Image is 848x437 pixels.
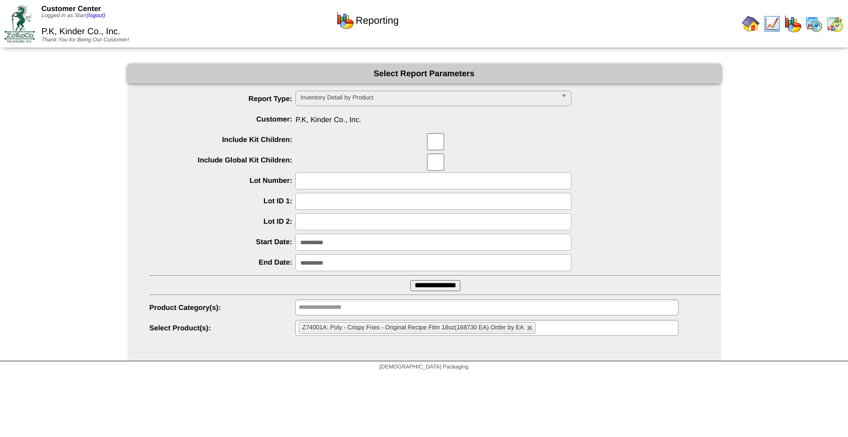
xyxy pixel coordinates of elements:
[336,12,354,29] img: graph.gif
[150,156,296,164] label: Include Global Kit Children:
[150,258,296,266] label: End Date:
[302,324,524,331] span: Z74001A: Poly - Crispy Fries - Original Recipe Film 18oz(168730 EA) Order by EA
[300,91,556,104] span: Inventory Detail by Product
[41,27,120,36] span: P.K, Kinder Co., Inc.
[150,217,296,225] label: Lot ID 2:
[41,13,105,19] span: Logged in as Starr
[150,197,296,205] label: Lot ID 1:
[87,13,105,19] a: (logout)
[379,364,468,370] span: [DEMOGRAPHIC_DATA] Packaging
[150,115,296,123] label: Customer:
[356,15,399,27] span: Reporting
[150,94,296,103] label: Report Type:
[150,111,721,124] span: P.K, Kinder Co., Inc.
[150,238,296,246] label: Start Date:
[4,5,35,42] img: ZoRoCo_Logo(Green%26Foil)%20jpg.webp
[128,64,721,83] div: Select Report Parameters
[784,15,802,33] img: graph.gif
[826,15,844,33] img: calendarinout.gif
[41,37,129,43] span: Thank You for Being Our Customer!
[150,324,296,332] label: Select Product(s):
[41,4,101,13] span: Customer Center
[150,303,296,312] label: Product Category(s):
[805,15,823,33] img: calendarprod.gif
[150,135,296,144] label: Include Kit Children:
[742,15,760,33] img: home.gif
[150,176,296,185] label: Lot Number:
[763,15,781,33] img: line_graph.gif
